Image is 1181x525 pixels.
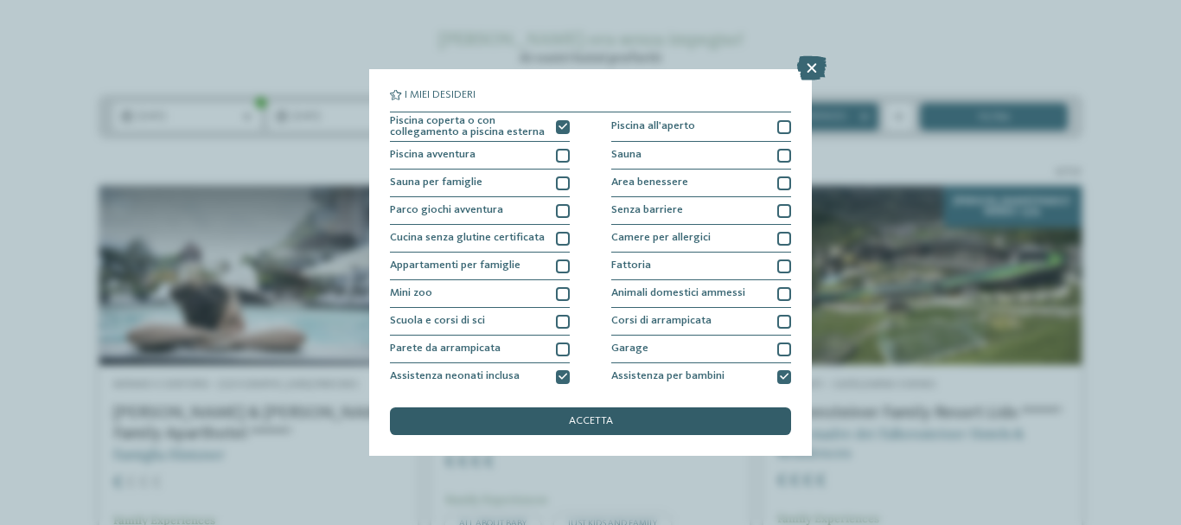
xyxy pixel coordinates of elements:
span: Appartamenti per famiglie [390,260,520,272]
span: Assistenza per bambini [611,371,725,382]
span: Piscina avventura [390,150,476,161]
span: Garage [611,343,648,355]
span: Parco giochi avventura [390,205,503,216]
span: Corsi di arrampicata [611,316,712,327]
span: Parete da arrampicata [390,343,501,355]
span: Sauna per famiglie [390,177,482,189]
span: Cucina senza glutine certificata [390,233,545,244]
span: Scuola e corsi di sci [390,316,485,327]
span: Area benessere [611,177,688,189]
span: Piscina all'aperto [611,121,695,132]
span: Mini zoo [390,288,432,299]
span: Camere per allergici [611,233,711,244]
span: Senza barriere [611,205,683,216]
span: Assistenza neonati inclusa [390,371,520,382]
span: Sauna [611,150,642,161]
span: I miei desideri [405,90,476,101]
span: accetta [569,416,613,427]
span: Animali domestici ammessi [611,288,745,299]
span: Piscina coperta o con collegamento a piscina esterna [390,116,546,138]
span: Fattoria [611,260,651,272]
